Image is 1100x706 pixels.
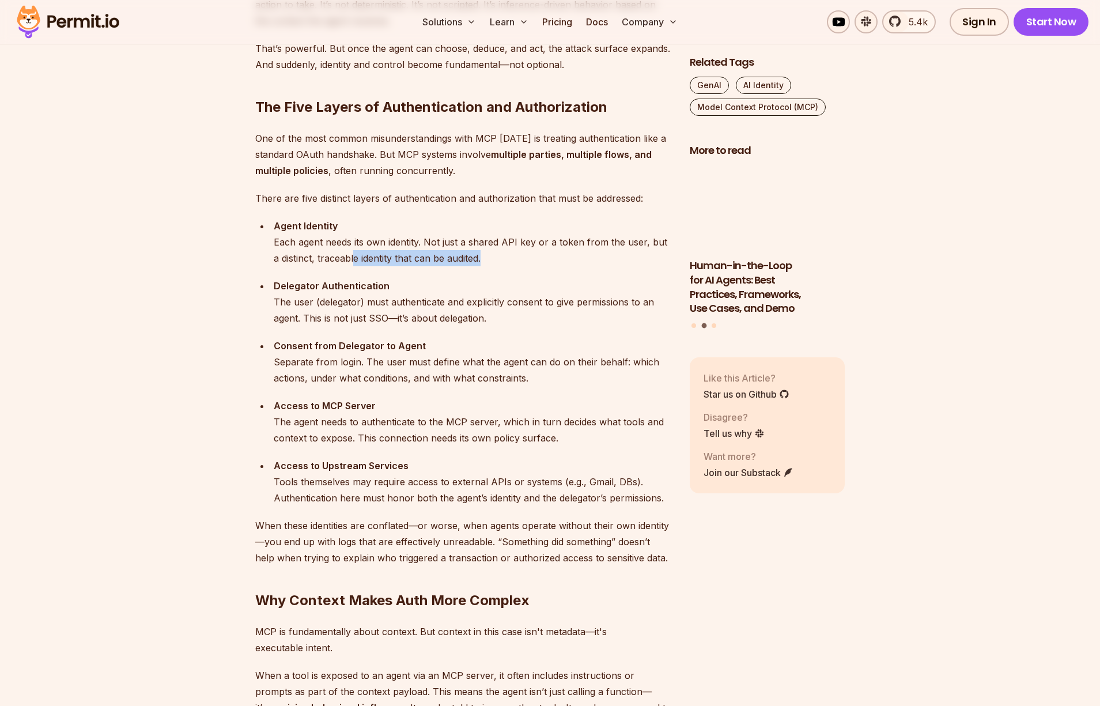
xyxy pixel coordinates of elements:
h3: Human-in-the-Loop for AI Agents: Best Practices, Frameworks, Use Cases, and Demo [690,259,845,316]
a: Start Now [1014,8,1089,36]
button: Go to slide 2 [701,323,706,329]
p: Disagree? [704,410,765,424]
div: Each agent needs its own identity. Not just a shared API key or a token from the user, but a dist... [274,218,671,266]
p: Want more? [704,450,793,463]
strong: Access to MCP Server [274,400,376,411]
p: When these identities are conflated—or worse, when agents operate without their own identity—you ... [255,518,671,566]
p: There are five distinct layers of authentication and authorization that must be addressed: [255,190,671,206]
a: GenAI [690,77,729,94]
a: Tell us why [704,426,765,440]
button: Learn [485,10,533,33]
p: Like this Article? [704,371,789,385]
strong: multiple parties, multiple flows, and multiple policies [255,149,652,176]
img: Permit logo [12,2,124,41]
div: Separate from login. The user must define what the agent can do on their behalf: which actions, u... [274,338,671,386]
button: Go to slide 3 [712,323,716,328]
p: That’s powerful. But once the agent can choose, deduce, and act, the attack surface expands. And ... [255,40,671,73]
a: Join our Substack [704,466,793,480]
button: Solutions [418,10,481,33]
h2: Why Context Makes Auth More Complex [255,545,671,610]
p: One of the most common misunderstandings with MCP [DATE] is treating authentication like a standa... [255,130,671,179]
h2: More to read [690,144,845,158]
button: Go to slide 1 [691,323,696,328]
div: The agent needs to authenticate to the MCP server, which in turn decides what tools and context t... [274,398,671,446]
strong: Access to Upstream Services [274,460,409,471]
a: Star us on Github [704,387,789,401]
h2: The Five Layers of Authentication and Authorization [255,52,671,116]
a: 5.4k [882,10,936,33]
div: Tools themselves may require access to external APIs or systems (e.g., Gmail, DBs). Authenticatio... [274,458,671,506]
h2: Related Tags [690,55,845,70]
a: Docs [581,10,613,33]
a: Model Context Protocol (MCP) [690,99,826,116]
a: Pricing [538,10,577,33]
img: Human-in-the-Loop for AI Agents: Best Practices, Frameworks, Use Cases, and Demo [690,165,845,252]
button: Company [617,10,682,33]
strong: Delegator Authentication [274,280,390,292]
div: Posts [690,165,845,330]
div: The user (delegator) must authenticate and explicitly consent to give permissions to an agent. Th... [274,278,671,326]
strong: Agent Identity [274,220,338,232]
a: Human-in-the-Loop for AI Agents: Best Practices, Frameworks, Use Cases, and DemoHuman-in-the-Loop... [690,165,845,316]
strong: Consent from Delegator to Agent [274,340,426,352]
a: AI Identity [736,77,791,94]
a: Sign In [950,8,1009,36]
span: 5.4k [902,15,928,29]
p: MCP is fundamentally about context. But context in this case isn't metadata—it's executable intent. [255,624,671,656]
li: 2 of 3 [690,165,845,316]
